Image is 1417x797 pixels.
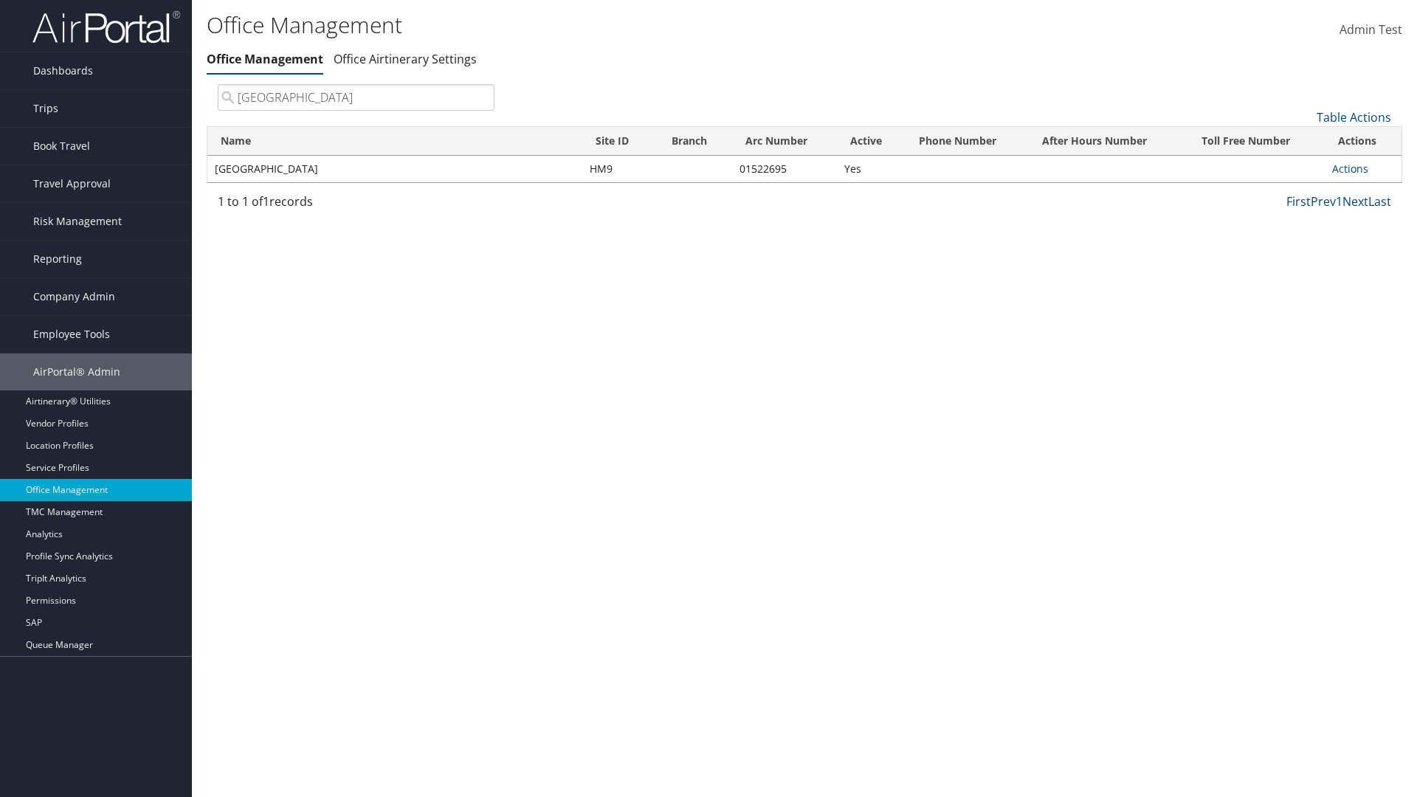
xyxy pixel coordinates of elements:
a: Actions [1332,162,1368,176]
a: 1 [1336,193,1342,210]
td: [GEOGRAPHIC_DATA] [207,156,582,182]
th: Phone Number: activate to sort column ascending [906,127,1029,156]
td: Yes [837,156,906,182]
th: Actions [1325,127,1402,156]
span: 1 [263,193,269,210]
th: Name: activate to sort column ascending [207,127,582,156]
a: Office Airtinerary Settings [334,51,477,67]
th: Toll Free Number: activate to sort column ascending [1188,127,1325,156]
span: AirPortal® Admin [33,353,120,390]
a: Office Management [207,51,323,67]
span: Admin Test [1340,21,1402,38]
td: HM9 [582,156,658,182]
span: Dashboards [33,52,93,89]
img: airportal-logo.png [32,10,180,44]
th: Site ID: activate to sort column ascending [582,127,658,156]
a: Last [1368,193,1391,210]
div: 1 to 1 of records [218,193,494,218]
th: Arc Number: activate to sort column ascending [732,127,837,156]
a: Admin Test [1340,7,1402,53]
span: Company Admin [33,278,115,315]
th: Branch: activate to sort column ascending [658,127,731,156]
th: Active: activate to sort column ascending [837,127,906,156]
span: Employee Tools [33,316,110,353]
a: Next [1342,193,1368,210]
th: After Hours Number: activate to sort column ascending [1029,127,1188,156]
a: Prev [1311,193,1336,210]
span: Trips [33,90,58,127]
td: 01522695 [732,156,837,182]
a: Table Actions [1317,109,1391,125]
span: Reporting [33,241,82,277]
input: Search [218,84,494,111]
span: Risk Management [33,203,122,240]
span: Book Travel [33,128,90,165]
span: Travel Approval [33,165,111,202]
a: First [1286,193,1311,210]
h1: Office Management [207,10,1004,41]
